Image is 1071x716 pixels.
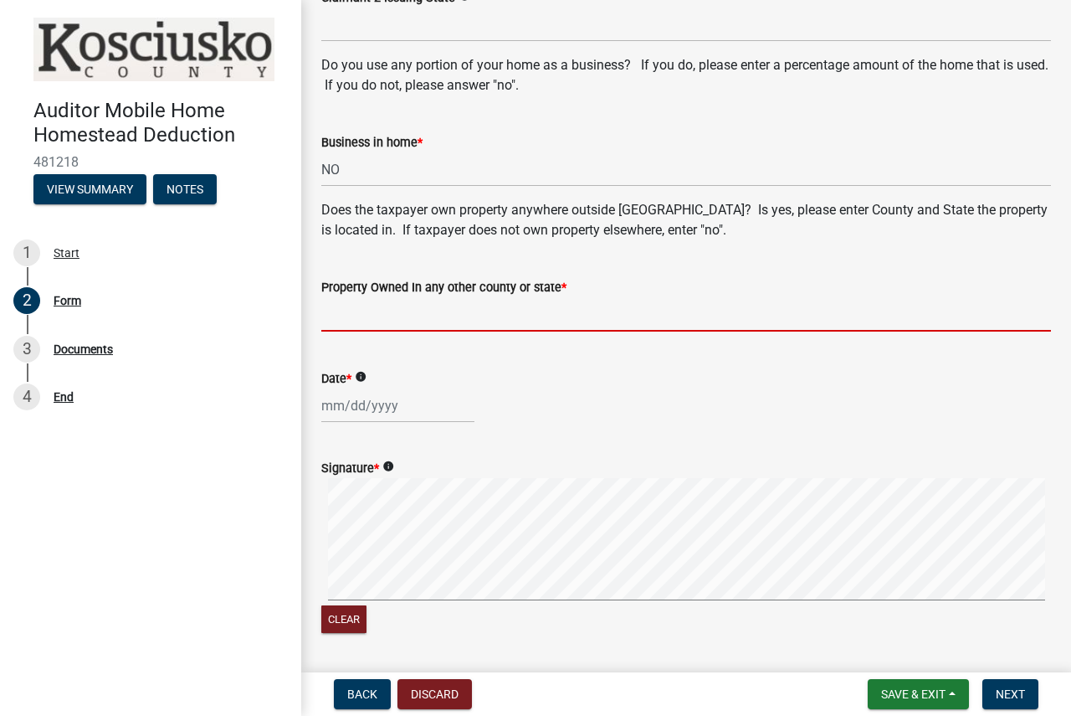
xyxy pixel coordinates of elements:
[13,384,40,410] div: 4
[153,174,217,204] button: Notes
[13,336,40,363] div: 3
[397,679,472,709] button: Discard
[54,343,113,355] div: Documents
[321,373,351,385] label: Date
[33,183,146,197] wm-modal-confirm: Summary
[868,679,969,709] button: Save & Exit
[33,18,274,81] img: Kosciusko County, Indiana
[382,461,394,472] i: info
[321,55,1051,95] p: Do you use any portion of your home as a business? If you do, please enter a percentage amount of...
[321,200,1051,240] p: Does the taxpayer own property anywhere outside [GEOGRAPHIC_DATA]? Is yes, please enter County an...
[321,463,379,475] label: Signature
[33,174,146,204] button: View Summary
[321,389,474,423] input: mm/dd/yyyy
[881,688,945,701] span: Save & Exit
[347,688,377,701] span: Back
[13,240,40,266] div: 1
[334,679,391,709] button: Back
[33,154,268,170] span: 481218
[355,371,366,383] i: info
[54,247,79,259] div: Start
[321,137,423,149] label: Business in home
[13,287,40,314] div: 2
[153,183,217,197] wm-modal-confirm: Notes
[996,688,1025,701] span: Next
[321,605,366,633] button: Clear
[54,391,74,403] div: End
[321,282,566,294] label: Property Owned In any other county or state
[54,295,81,306] div: Form
[982,679,1038,709] button: Next
[33,99,288,147] h4: Auditor Mobile Home Homestead Deduction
